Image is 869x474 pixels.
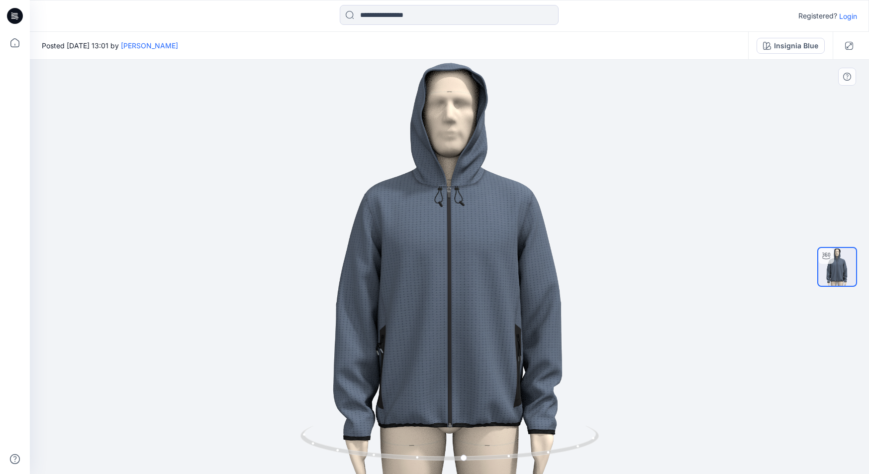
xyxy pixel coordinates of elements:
[798,10,837,22] p: Registered?
[42,40,178,51] span: Posted [DATE] 13:01 by
[121,41,178,50] a: [PERSON_NAME]
[839,11,857,21] p: Login
[818,248,856,286] img: turntable-30-09-2025-17:01:50
[774,40,818,51] div: Insignia Blue
[757,38,825,54] button: Insignia Blue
